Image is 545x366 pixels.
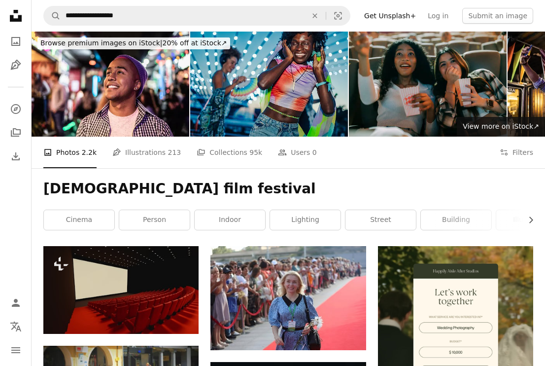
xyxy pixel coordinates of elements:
button: Visual search [326,6,350,25]
span: 213 [168,147,181,158]
button: Language [6,317,26,336]
span: Browse premium images on iStock | [40,39,162,47]
a: Get Unsplash+ [358,8,422,24]
button: Filters [500,137,533,168]
a: Collections 95k [197,137,262,168]
h1: [DEMOGRAPHIC_DATA] film festival [43,180,533,198]
button: Submit an image [462,8,533,24]
a: Illustrations 213 [112,137,181,168]
a: a woman is walking down a red carpet [210,293,366,302]
a: street [345,210,416,230]
a: Log in / Sign up [6,293,26,313]
a: Download History [6,146,26,166]
span: 95k [249,147,262,158]
button: Menu [6,340,26,360]
button: Clear [304,6,326,25]
a: cinema [44,210,114,230]
img: Young man walking and looking around at music festival by the night [32,32,189,137]
span: 0 [312,147,317,158]
a: Photos [6,32,26,51]
a: Log in [422,8,454,24]
img: Young woman enjoying music at summer festival, wearing headphones and dancing with friends [190,32,348,137]
form: Find visuals sitewide [43,6,350,26]
a: building [421,210,491,230]
a: View more on iStock↗ [457,117,545,137]
a: indoor [195,210,265,230]
a: Illustrations [6,55,26,75]
a: lighting [270,210,341,230]
button: scroll list to the right [522,210,533,230]
img: a red carpeted room with rows of red chairs in front of a large screen [43,246,199,333]
a: person [119,210,190,230]
a: Collections [6,123,26,143]
img: a woman is walking down a red carpet [210,246,366,350]
a: Explore [6,99,26,119]
a: Users 0 [278,137,317,168]
button: Search Unsplash [44,6,61,25]
span: View more on iStock ↗ [463,122,539,130]
img: Group of friends of different genders are sitting together chatting happily in a cinema while eat... [349,32,507,137]
div: 20% off at iStock ↗ [37,37,230,49]
a: a red carpeted room with rows of red chairs in front of a large screen [43,285,199,294]
a: Browse premium images on iStock|20% off at iStock↗ [32,32,236,55]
